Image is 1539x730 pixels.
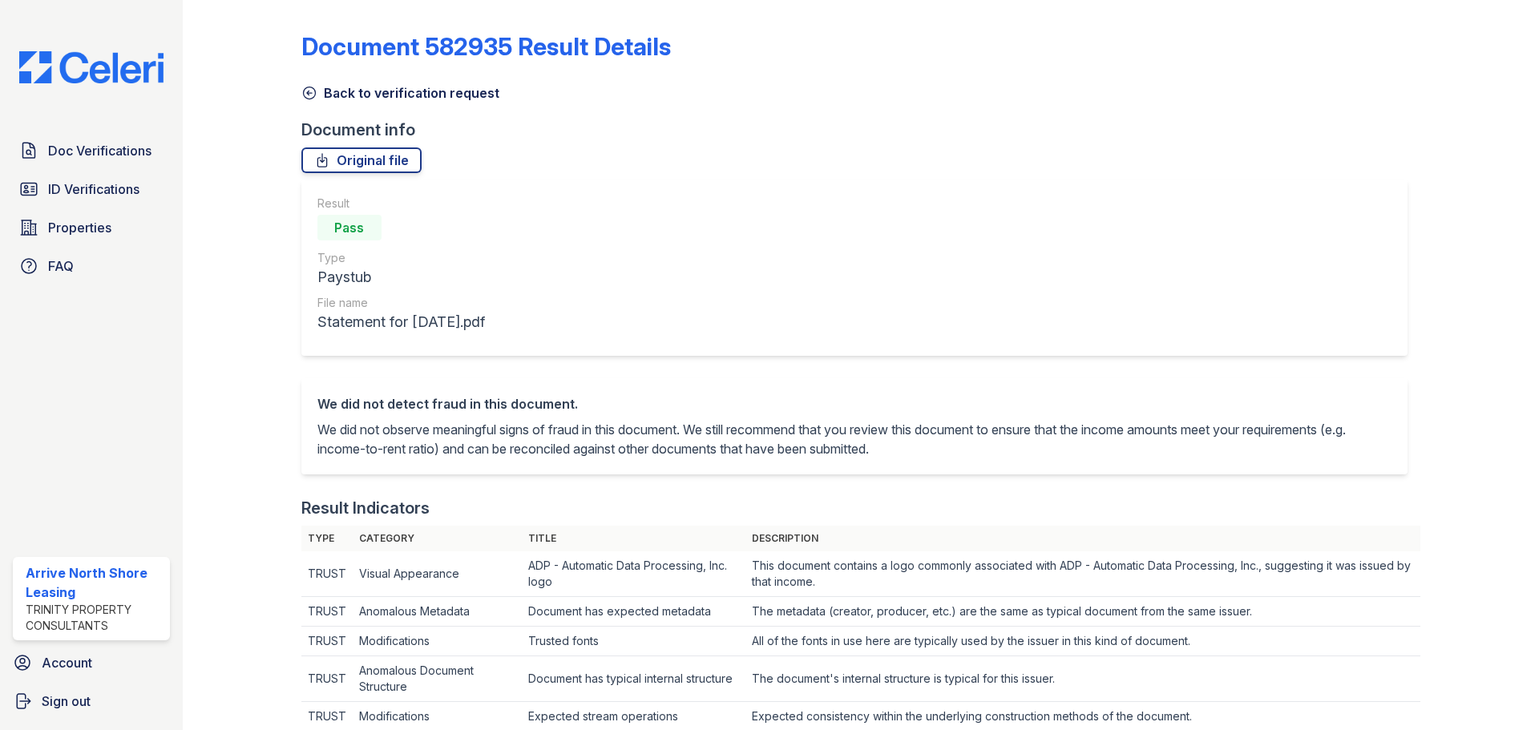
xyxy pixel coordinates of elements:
td: TRUST [301,597,353,627]
a: Back to verification request [301,83,499,103]
a: Doc Verifications [13,135,170,167]
th: Description [745,526,1420,551]
div: Statement for [DATE].pdf [317,311,485,333]
td: Trusted fonts [522,627,745,656]
img: CE_Logo_Blue-a8612792a0a2168367f1c8372b55b34899dd931a85d93a1a3d3e32e68fde9ad4.png [6,51,176,83]
th: Type [301,526,353,551]
p: We did not observe meaningful signs of fraud in this document. We still recommend that you review... [317,420,1392,458]
span: Sign out [42,692,91,711]
div: Result Indicators [301,497,430,519]
div: Result [317,196,485,212]
td: Anomalous Document Structure [353,656,523,702]
div: Type [317,250,485,266]
a: ID Verifications [13,173,170,205]
td: ADP - Automatic Data Processing, Inc. logo [522,551,745,597]
a: Document 582935 Result Details [301,32,671,61]
a: Account [6,647,176,679]
a: Properties [13,212,170,244]
td: Modifications [353,627,523,656]
span: Account [42,653,92,672]
th: Category [353,526,523,551]
td: The metadata (creator, producer, etc.) are the same as typical document from the same issuer. [745,597,1420,627]
div: Pass [317,215,382,240]
td: Document has typical internal structure [522,656,745,702]
a: Sign out [6,685,176,717]
a: FAQ [13,250,170,282]
a: Original file [301,147,422,173]
td: TRUST [301,627,353,656]
td: All of the fonts in use here are typically used by the issuer in this kind of document. [745,627,1420,656]
span: FAQ [48,256,74,276]
span: ID Verifications [48,179,139,199]
th: Title [522,526,745,551]
div: Trinity Property Consultants [26,602,164,634]
td: This document contains a logo commonly associated with ADP - Automatic Data Processing, Inc., sug... [745,551,1420,597]
div: Arrive North Shore Leasing [26,563,164,602]
td: TRUST [301,551,353,597]
td: TRUST [301,656,353,702]
div: Paystub [317,266,485,288]
div: File name [317,295,485,311]
td: Document has expected metadata [522,597,745,627]
td: Anomalous Metadata [353,597,523,627]
div: We did not detect fraud in this document. [317,394,1392,413]
div: Document info [301,119,1420,141]
span: Doc Verifications [48,141,151,160]
td: The document's internal structure is typical for this issuer. [745,656,1420,702]
span: Properties [48,218,111,237]
td: Visual Appearance [353,551,523,597]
